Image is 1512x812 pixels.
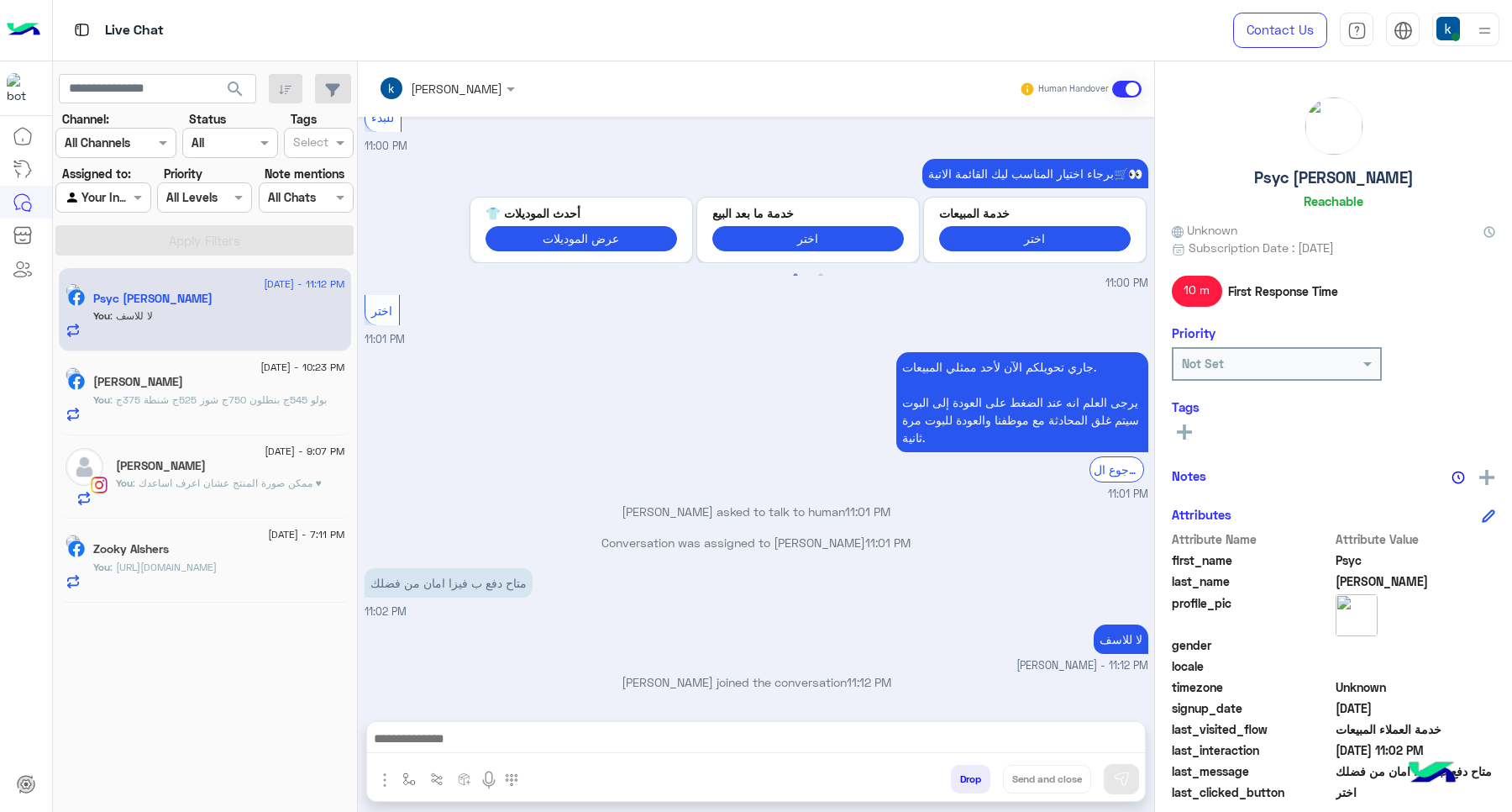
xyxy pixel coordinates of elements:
div: الرجوع ال Bot [1089,456,1144,482]
small: Human Handover [1038,82,1109,96]
span: last_visited_flow [1172,720,1332,738]
span: locale [1172,657,1332,675]
span: signup_date [1172,699,1332,717]
button: عرض الموديلات [486,226,677,250]
img: picture [66,535,81,550]
span: اختر [371,303,392,318]
span: last_clicked_button [1172,783,1332,801]
p: 15/9/2025, 11:01 PM [896,352,1148,452]
img: hulul-logo.png [1403,745,1462,804]
img: Trigger scenario [430,772,444,786]
button: Send and close [1003,765,1091,794]
label: Status [189,110,226,128]
span: 11:01 PM [845,504,890,519]
img: tab [71,19,92,40]
img: send message [1113,771,1130,788]
span: profile_pic [1172,594,1332,633]
span: [DATE] - 9:07 PM [265,444,344,459]
span: ممكن صورة المنتج عشان اعرف اساعدك ♥ [133,477,322,489]
span: search [225,79,245,99]
h6: Tags [1172,399,1495,414]
h5: Psyc [PERSON_NAME] [1254,168,1414,187]
button: 2 of 2 [812,267,829,284]
label: Tags [291,110,317,128]
label: Note mentions [265,165,344,182]
button: 1 of 2 [787,267,804,284]
p: خدمة المبيعات [939,204,1131,222]
img: make a call [505,773,518,787]
img: profile [1474,20,1495,41]
img: send attachment [375,770,395,790]
span: خدمة العملاء المبيعات [1336,720,1496,738]
span: اختر [1336,783,1496,801]
span: timezone [1172,678,1332,696]
span: [DATE] - 11:12 PM [264,277,344,292]
button: Drop [951,765,990,794]
span: [DATE] - 10:23 PM [260,360,344,375]
span: You [93,393,110,406]
span: Unknown [1172,221,1237,239]
span: 2025-09-15T20:02:06.436Z [1336,741,1496,759]
img: add [1479,470,1494,485]
span: https://eagle.com.eg/collections/jeans [110,561,217,573]
img: userImage [1436,17,1460,40]
img: defaultAdmin.png [66,448,103,486]
img: picture [1336,594,1378,636]
img: Instagram [91,477,108,493]
img: select flow [402,772,416,786]
img: picture [66,283,81,298]
img: 713415422032625 [7,73,37,103]
span: متاح دفع ب فيزا امان من فضلك [1336,762,1496,780]
span: Attribute Name [1172,530,1332,548]
a: Contact Us [1233,13,1327,48]
span: بولو 545ج بنطلون 750ج شوز 525ج شنطة 375ج [110,393,327,406]
div: Select [291,133,328,155]
p: أحدث الموديلات 👕 [486,204,677,222]
button: Apply Filters [55,225,354,256]
h6: Priority [1172,325,1215,340]
span: gender [1172,636,1332,654]
span: 11:01 PM [865,535,911,550]
span: 11:02 PM [365,605,407,618]
h6: Attributes [1172,507,1231,522]
p: [PERSON_NAME] joined the conversation [365,673,1148,691]
img: picture [1305,98,1362,155]
p: [PERSON_NAME] asked to talk to human [365,503,1148,520]
span: You [93,309,110,322]
span: First Response Time [1228,282,1338,300]
button: Trigger scenario [423,765,451,793]
span: 11:00 PM [365,140,407,152]
img: Facebook [68,289,85,306]
p: Conversation was assigned to [PERSON_NAME] [365,534,1148,551]
button: اختر [712,226,904,250]
img: Facebook [68,540,85,557]
span: 11:01 PM [1108,487,1148,503]
label: Priority [164,165,202,182]
h5: Alaa Mahmoud [116,459,206,473]
span: 2025-09-15T19:58:49.732Z [1336,699,1496,717]
span: للبدء [371,110,394,124]
button: search [215,74,256,110]
span: 10 m [1172,276,1222,306]
img: notes [1452,471,1465,484]
span: Attribute Value [1336,530,1496,548]
span: 11:00 PM [1105,276,1148,292]
label: Channel: [62,110,109,128]
label: Assigned to: [62,165,131,182]
span: 11:01 PM [365,333,405,345]
span: [DATE] - 7:11 PM [268,527,344,542]
span: لا للاسف [110,309,153,322]
span: [PERSON_NAME] - 11:12 PM [1016,658,1148,674]
span: last_message [1172,762,1332,780]
span: null [1336,636,1496,654]
img: picture [66,367,81,382]
img: Facebook [68,373,85,390]
p: Live Chat [105,19,164,42]
a: tab [1340,13,1373,48]
img: tab [1347,21,1367,40]
span: last_name [1172,572,1332,590]
span: Psyc [1336,551,1496,569]
span: null [1336,657,1496,675]
img: send voice note [479,770,499,790]
p: 15/9/2025, 11:00 PM [922,159,1148,188]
